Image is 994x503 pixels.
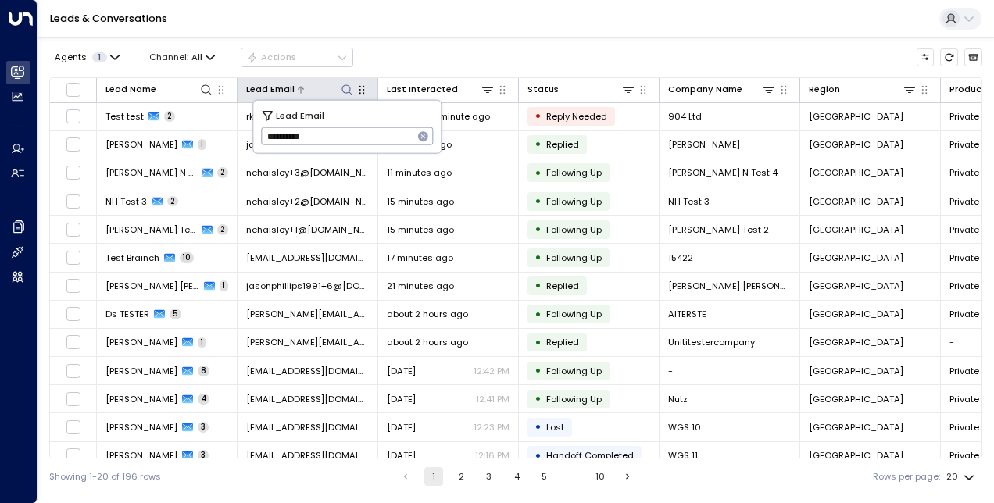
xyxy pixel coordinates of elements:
span: w.g.swain75+10@gmail.com [246,421,369,433]
span: London [809,393,903,405]
span: dan@tog.io [246,308,369,320]
span: alex.clark351@gmail.com [246,365,369,377]
span: Toggle select row [66,448,81,463]
span: Yesterday [387,365,416,377]
span: w.g.swain75+11@gmail.com [246,449,369,462]
span: NH Test 3 [668,195,710,208]
div: • [535,275,542,296]
span: Agents [55,53,87,62]
span: 3 [198,450,209,461]
div: Showing 1-20 of 196 rows [49,470,161,483]
div: Status [527,82,635,97]
div: Region [809,82,917,97]
span: Following Up [546,223,602,236]
span: 3 [198,422,209,433]
span: jasonphillips1991+6@icloud.com [246,280,369,292]
div: • [535,219,542,240]
div: Status [527,82,559,97]
span: Nathan Haisley Test 2 [668,223,769,236]
div: Last Interacted [387,82,458,97]
span: London [809,223,903,236]
span: 5 [170,309,181,319]
span: 1 [198,337,206,348]
span: 1 [220,280,228,291]
span: Toggle select all [66,82,81,98]
span: Toggle select row [66,391,81,407]
span: Nathan Haisley Test 2 [105,223,197,236]
span: Alex Clark [105,365,177,377]
span: WGS 11 [668,449,698,462]
div: • [535,445,542,466]
div: • [535,332,542,353]
span: Yesterday [387,449,416,462]
span: Jason Eva Test [105,280,199,292]
div: • [535,162,542,184]
span: Unititestercompany [668,336,755,348]
span: Replied [546,336,579,348]
span: Toggle select row [66,194,81,209]
span: 21 minutes ago [387,280,454,292]
span: 2 [217,224,228,235]
div: Lead Email [246,82,295,97]
span: 15422 [668,251,693,264]
div: • [535,388,542,409]
span: Following Up [546,251,602,264]
span: 15 minutes ago [387,223,454,236]
p: 12:42 PM [474,365,510,377]
span: Test Brainch [105,251,159,264]
div: Last Interacted [387,82,495,97]
span: AITERSTE [668,308,706,320]
span: Toggle select row [66,334,81,350]
span: Ds TESTER [105,308,149,320]
span: Toggle select row [66,222,81,237]
span: Following Up [546,365,602,377]
span: Replied [546,280,579,292]
button: Channel:All [145,48,220,66]
span: Jason Blank [105,393,177,405]
span: nchaisley+1@outlook.com [246,223,369,236]
span: Lost [546,421,564,433]
span: Jason Eva Test [668,280,791,292]
button: Go to next page [619,467,638,486]
span: London [809,280,903,292]
label: Rows per page: [873,470,940,483]
div: Company Name [668,82,742,97]
td: - [660,357,800,384]
div: • [535,134,542,155]
span: Toggle select row [66,250,81,266]
button: Go to page 10 [591,467,610,486]
span: Haisley N Test 4 [105,166,197,179]
div: Actions [247,52,296,62]
span: about 2 hours ago [387,308,468,320]
span: London [809,365,903,377]
span: Phillips Jason Test [105,138,177,151]
span: London [809,195,903,208]
span: Toggle select row [66,109,81,124]
span: London [809,421,903,433]
span: London [809,138,903,151]
span: Haisley N Test 4 [668,166,778,179]
span: WGS 10 [668,421,701,433]
span: Yesterday [387,421,416,433]
span: 2 [217,167,228,178]
span: London [809,336,903,348]
span: Nutz [668,393,688,405]
div: Lead Name [105,82,213,97]
p: 12:41 PM [476,393,510,405]
span: 904 Ltd [668,110,702,123]
div: … [563,467,581,486]
span: Will Swain [105,449,177,462]
span: Will Swain [105,421,177,433]
span: Toggle select row [66,278,81,294]
div: • [535,191,542,212]
span: London [809,251,903,264]
span: London [809,166,903,179]
span: jasonblankbc@gmail.com [246,393,369,405]
span: Toggle select row [66,137,81,152]
span: 1 [198,139,206,150]
span: All [191,52,202,62]
span: Toggle select row [66,165,81,180]
div: Lead Name [105,82,156,97]
button: Agents1 [49,48,123,66]
div: Product [949,82,986,97]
